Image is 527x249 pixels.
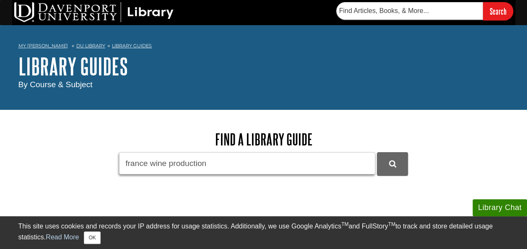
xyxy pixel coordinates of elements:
a: My [PERSON_NAME] [18,42,68,49]
div: By Course & Subject [18,79,509,91]
input: Search by Course or Subject... [119,152,375,174]
a: Read More [46,233,79,241]
input: Find Articles, Books, & More... [336,2,483,20]
button: Library Chat [472,199,527,216]
h1: Library Guides [18,54,509,79]
sup: TM [341,221,348,227]
button: Close [84,231,100,244]
a: Library Guides [112,43,152,49]
button: DU Library Guides Search [377,152,408,175]
a: DU Library [76,43,105,49]
sup: TM [388,221,395,227]
form: Searches DU Library's articles, books, and more [336,2,513,20]
img: DU Library [14,2,174,22]
nav: breadcrumb [18,40,509,54]
input: Search [483,2,513,20]
div: This site uses cookies and records your IP address for usage statistics. Additionally, we use Goo... [18,221,509,244]
i: Search Library Guides [389,160,396,168]
h2: Find a Library Guide [102,131,425,148]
